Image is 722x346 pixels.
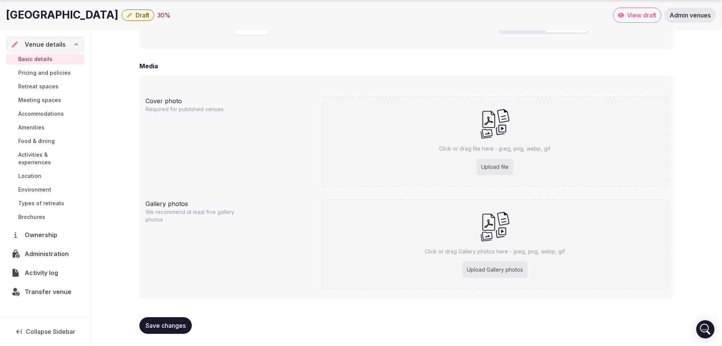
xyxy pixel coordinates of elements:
[26,328,75,335] span: Collapse Sidebar
[18,69,71,77] span: Pricing and policies
[627,11,656,19] span: View draft
[18,186,51,193] span: Environment
[18,110,64,118] span: Accommodations
[6,323,84,340] button: Collapse Sidebar
[18,200,64,207] span: Types of retreats
[6,246,84,262] a: Administration
[157,11,171,20] div: 30 %
[6,265,84,281] a: Activity log
[439,145,550,153] p: Click or drag file here - jpeg, png, webp, gif
[462,261,528,278] div: Upload Gallery photos
[18,213,45,221] span: Brochures
[145,105,243,113] p: Required for published venues
[6,68,84,78] a: Pricing and policies
[6,227,84,243] a: Ownership
[6,171,84,181] a: Location
[139,317,192,334] button: Save changes
[18,172,41,180] span: Location
[18,124,44,131] span: Amenities
[18,55,52,63] span: Basic details
[18,96,61,104] span: Meeting spaces
[6,184,84,195] a: Environment
[6,149,84,168] a: Activities & experiences
[145,322,186,329] span: Save changes
[122,9,154,21] button: Draft
[25,230,60,239] span: Ownership
[136,11,149,19] span: Draft
[145,208,243,223] p: We recommend at least five gallery photos
[145,93,316,105] div: Cover photo
[6,81,84,92] a: Retreat spaces
[6,136,84,146] a: Food & dining
[25,287,71,296] span: Transfer venue
[6,109,84,119] a: Accommodations
[477,159,513,175] div: Upload file
[670,11,711,19] span: Admin venues
[613,8,661,23] a: View draft
[157,11,171,20] button: 30%
[664,8,716,23] a: Admin venues
[6,284,84,300] button: Transfer venue
[6,198,84,209] a: Types of retreats
[25,249,72,258] span: Administration
[25,268,61,277] span: Activity log
[425,248,565,255] p: Click or drag Gallery photos here - jpeg, png, webp, gif
[6,54,84,64] a: Basic details
[6,212,84,222] a: Brochures
[139,61,158,71] h2: Media
[6,122,84,133] a: Amenities
[18,151,81,166] span: Activities & experiences
[18,137,55,145] span: Food & dining
[696,320,714,338] div: Open Intercom Messenger
[6,8,118,22] h1: [GEOGRAPHIC_DATA]
[25,40,66,49] span: Venue details
[6,95,84,105] a: Meeting spaces
[18,83,58,90] span: Retreat spaces
[145,196,316,208] div: Gallery photos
